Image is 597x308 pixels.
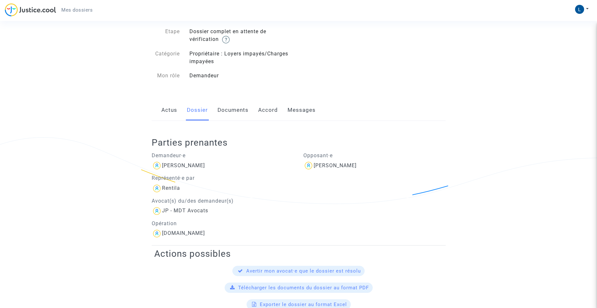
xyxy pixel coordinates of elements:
span: Mes dossiers [61,7,93,13]
img: help.svg [222,36,230,43]
img: icon-user.svg [152,206,162,216]
a: Mes dossiers [56,5,98,15]
p: Opposant·e [303,151,446,159]
a: Accord [258,100,278,121]
span: Télécharger les documents du dossier au format PDF [238,285,369,291]
p: Demandeur·e [152,151,294,159]
div: JP - MDT Avocats [162,207,208,214]
div: Catégorie [147,50,185,65]
img: ACg8ocKh8hU39Qq4ViYLjyk_Z_2hsTtZrMjHKTbrc2myQ3V7rXtSmw=s96-c [575,5,584,14]
img: icon-user.svg [152,228,162,239]
h2: Actions possibles [154,248,443,259]
span: Avertir mon avocat·e que le dossier est résolu [246,268,361,274]
div: [PERSON_NAME] [162,162,205,168]
p: Opération [152,219,294,227]
a: Dossier [187,100,208,121]
div: Demandeur [185,72,298,80]
a: Actus [161,100,177,121]
img: icon-user.svg [152,183,162,194]
span: Exporter le dossier au format Excel [260,302,347,307]
h2: Parties prenantes [152,137,450,148]
a: Messages [288,100,316,121]
p: Avocat(s) du/des demandeur(s) [152,197,294,205]
img: icon-user.svg [303,160,314,171]
div: Propriétaire : Loyers impayés/Charges impayées [185,50,298,65]
p: Représenté·e par [152,174,294,182]
a: Documents [218,100,248,121]
img: jc-logo.svg [5,3,56,16]
div: Etape [147,28,185,43]
div: Dossier complet en attente de vérification [185,28,298,43]
img: icon-user.svg [152,160,162,171]
div: Rentila [162,185,180,191]
div: Mon rôle [147,72,185,80]
div: [DOMAIN_NAME] [162,230,205,236]
div: [PERSON_NAME] [314,162,357,168]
